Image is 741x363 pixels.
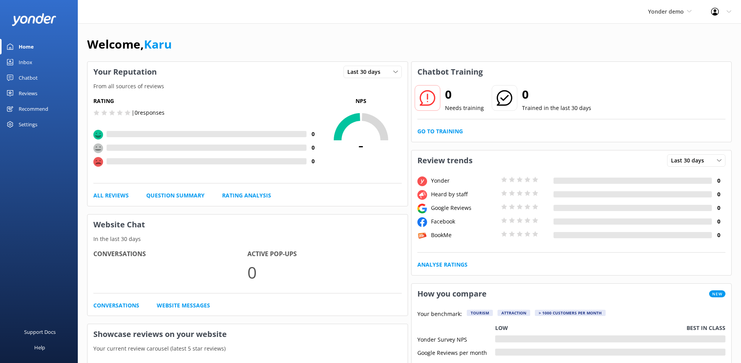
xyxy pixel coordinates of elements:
[417,127,463,136] a: Go to Training
[417,349,495,356] div: Google Reviews per month
[19,86,37,101] div: Reviews
[146,191,205,200] a: Question Summary
[467,310,493,316] div: Tourism
[24,324,56,340] div: Support Docs
[445,104,484,112] p: Needs training
[648,8,684,15] span: Yonder demo
[34,340,45,355] div: Help
[429,217,499,226] div: Facebook
[417,310,462,319] p: Your benchmark:
[445,85,484,104] h2: 0
[417,260,468,269] a: Analyse Ratings
[671,156,709,165] span: Last 30 days
[320,135,402,154] span: -
[19,117,37,132] div: Settings
[495,324,508,332] p: Low
[412,150,478,171] h3: Review trends
[429,231,499,239] div: BookMe
[412,62,489,82] h3: Chatbot Training
[412,284,492,304] h3: How you compare
[712,231,725,239] h4: 0
[522,104,591,112] p: Trained in the last 30 days
[93,301,139,310] a: Conversations
[429,204,499,212] div: Google Reviews
[88,215,408,235] h3: Website Chat
[93,97,320,105] h5: Rating
[247,259,401,285] p: 0
[247,249,401,259] h4: Active Pop-ups
[712,190,725,199] h4: 0
[93,191,129,200] a: All Reviews
[307,143,320,152] h4: 0
[222,191,271,200] a: Rating Analysis
[19,101,48,117] div: Recommend
[320,97,402,105] p: NPS
[19,54,32,70] div: Inbox
[429,176,499,185] div: Yonder
[307,130,320,138] h4: 0
[88,324,408,344] h3: Showcase reviews on your website
[498,310,530,316] div: Attraction
[307,157,320,166] h4: 0
[522,85,591,104] h2: 0
[712,176,725,185] h4: 0
[712,204,725,212] h4: 0
[12,13,56,26] img: yonder-white-logo.png
[712,217,725,226] h4: 0
[93,249,247,259] h4: Conversations
[88,82,408,91] p: From all sources of reviews
[347,68,385,76] span: Last 30 days
[87,35,172,54] h1: Welcome,
[157,301,210,310] a: Website Messages
[687,324,725,332] p: Best in class
[88,344,408,353] p: Your current review carousel (latest 5 star reviews)
[417,335,495,342] div: Yonder Survey NPS
[131,108,165,117] p: | 0 responses
[144,36,172,52] a: Karu
[535,310,606,316] div: > 1000 customers per month
[88,235,408,243] p: In the last 30 days
[709,290,725,297] span: New
[19,39,34,54] div: Home
[88,62,163,82] h3: Your Reputation
[19,70,38,86] div: Chatbot
[429,190,499,199] div: Heard by staff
